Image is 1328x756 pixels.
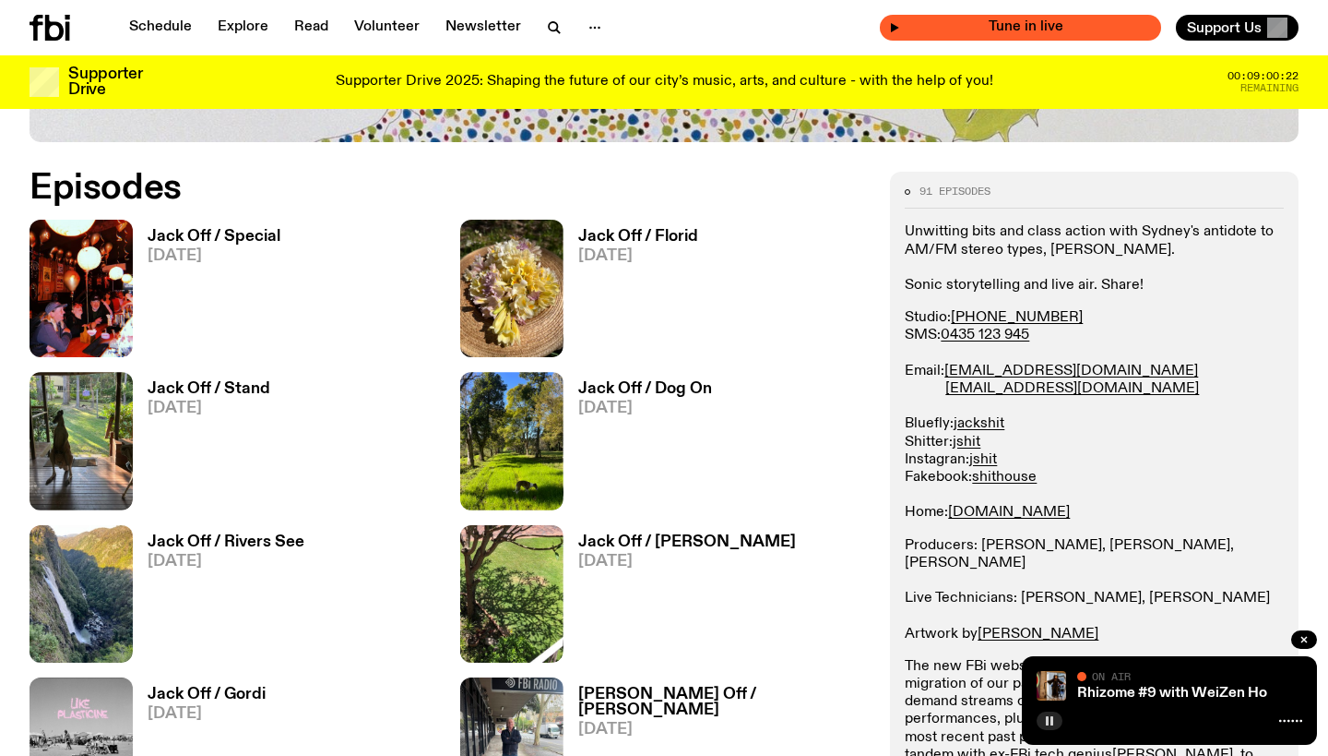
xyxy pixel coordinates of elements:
a: Volunteer [343,15,431,41]
p: Studio: SMS: Email: Bluefly: Shitter: Instagran: Fakebook: Home: [905,309,1284,522]
h3: Jack Off / Stand [148,381,270,397]
span: Tune in live [900,20,1152,34]
button: Support Us [1176,15,1298,41]
a: jshit [969,452,997,467]
h3: [PERSON_NAME] Off / [PERSON_NAME] [578,687,869,718]
a: Jack Off / Special[DATE] [133,229,280,357]
span: Remaining [1240,83,1298,93]
h3: Jack Off / Gordi [148,687,266,702]
span: [DATE] [148,248,280,264]
img: Image of artist WeiZen Ho during performance. She floating mid-air in a gallery and holding thick... [1037,671,1066,701]
span: [DATE] [148,706,266,722]
a: [EMAIL_ADDRESS][DOMAIN_NAME] [944,364,1198,378]
a: Explore [207,15,279,41]
a: Jack Off / [PERSON_NAME][DATE] [563,534,796,663]
span: [DATE] [148,554,304,570]
a: Jack Off / Florid[DATE] [563,229,698,357]
a: 0435 123 945 [941,328,1029,342]
h3: Jack Off / [PERSON_NAME] [578,534,796,550]
a: Jack Off / Dog On[DATE] [563,381,712,510]
button: On AirRhizome #9 with WeiZen HoTune in live [880,15,1161,41]
a: Schedule [118,15,203,41]
a: Jack Off / Rivers See[DATE] [133,534,304,663]
h2: Episodes [30,172,868,205]
a: jackshit [954,416,1004,431]
h3: Jack Off / Rivers See [148,534,304,550]
span: [DATE] [578,401,712,416]
h3: Jack Off / Special [148,229,280,245]
span: [DATE] [578,722,869,738]
span: On Air [1092,670,1131,682]
span: 91 episodes [919,186,990,197]
a: [EMAIL_ADDRESS][DOMAIN_NAME] [945,381,1199,396]
img: A Kangaroo on a porch with a yard in the background [30,372,133,510]
p: Producers: [PERSON_NAME], [PERSON_NAME], [PERSON_NAME] Live Technicians: [PERSON_NAME], [PERSON_N... [905,537,1284,643]
a: [PHONE_NUMBER] [951,310,1083,325]
a: Jack Off / Stand[DATE] [133,381,270,510]
a: Read [283,15,339,41]
p: Unwitting bits and class action with Sydney's antidote to AM/FM stereo types, [PERSON_NAME]. Soni... [905,223,1284,294]
a: [DOMAIN_NAME] [948,505,1070,520]
a: [PERSON_NAME] [978,627,1098,642]
span: [DATE] [148,401,270,416]
span: Support Us [1187,19,1262,36]
a: jshit [953,435,980,450]
a: shithouse [972,470,1037,485]
h3: Jack Off / Florid [578,229,698,245]
a: Newsletter [434,15,532,41]
a: Rhizome #9 with WeiZen Ho [1077,686,1267,701]
span: [DATE] [578,554,796,570]
h3: Jack Off / Dog On [578,381,712,397]
span: 00:09:00:22 [1227,71,1298,81]
h3: Supporter Drive [68,66,142,98]
p: Supporter Drive 2025: Shaping the future of our city’s music, arts, and culture - with the help o... [336,74,993,90]
span: [DATE] [578,248,698,264]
